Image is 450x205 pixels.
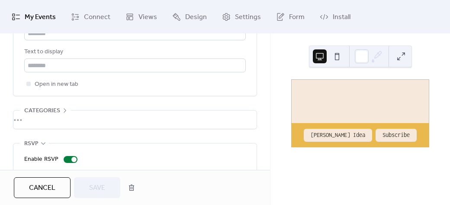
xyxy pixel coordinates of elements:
[185,10,207,24] span: Design
[270,3,311,30] a: Form
[215,3,267,30] a: Settings
[25,10,56,24] span: My Events
[304,129,372,142] button: [PERSON_NAME] Idea
[84,10,110,24] span: Connect
[64,3,117,30] a: Connect
[24,106,60,116] span: Categories
[119,3,164,30] a: Views
[376,129,417,142] button: Subscribe
[24,154,58,165] div: Enable RSVP
[24,47,244,57] div: Text to display
[138,10,157,24] span: Views
[5,3,62,30] a: My Events
[333,10,350,24] span: Install
[29,183,55,193] span: Cancel
[13,111,257,129] div: •••
[166,3,213,30] a: Design
[299,85,422,95] div: No upcoming events
[235,10,261,24] span: Settings
[35,79,78,90] span: Open in new tab
[313,3,357,30] a: Install
[24,139,39,149] span: RSVP
[289,10,305,24] span: Form
[14,177,71,198] button: Cancel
